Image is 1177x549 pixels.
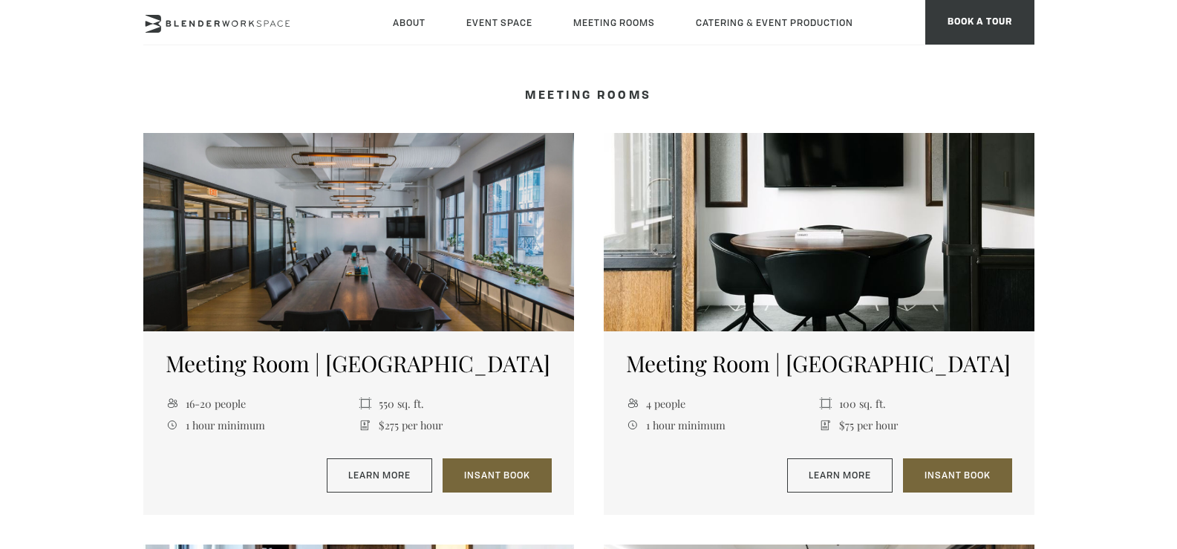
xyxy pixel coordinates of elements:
li: 1 hour minimum [166,415,359,436]
iframe: Chat Widget [1103,478,1177,549]
li: $75 per hour [819,415,1012,436]
a: Insant Book [443,458,552,493]
li: 4 people [626,392,819,414]
h5: Meeting Room | [GEOGRAPHIC_DATA] [626,350,1012,377]
h5: Meeting Room | [GEOGRAPHIC_DATA] [166,350,552,377]
li: 1 hour minimum [626,415,819,436]
a: Insant Book [903,458,1012,493]
li: 550 sq. ft. [359,392,552,414]
li: 100 sq. ft. [819,392,1012,414]
h4: Meeting Rooms [218,90,960,103]
li: 16-20 people [166,392,359,414]
a: Learn More [787,458,893,493]
a: Learn More [327,458,432,493]
li: $275 per hour [359,415,552,436]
